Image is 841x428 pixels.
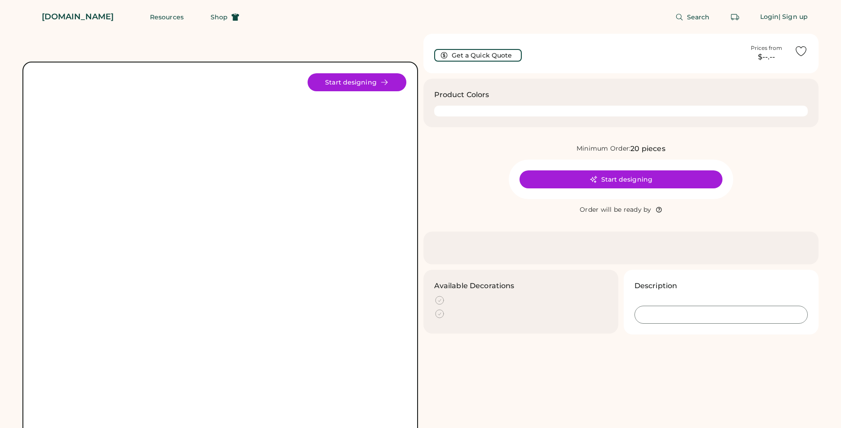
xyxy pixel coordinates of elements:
[434,49,522,62] button: Get a Quick Quote
[630,143,665,154] div: 20 pieces
[760,13,779,22] div: Login
[634,281,678,291] h3: Description
[520,170,722,188] button: Start designing
[687,14,710,20] span: Search
[434,281,515,291] h3: Available Decorations
[726,8,744,26] button: Retrieve an order
[744,52,789,62] div: $--.--
[42,11,114,22] div: [DOMAIN_NAME]
[751,45,782,52] div: Prices from
[308,73,406,91] button: Start designing
[434,89,489,100] h3: Product Colors
[200,8,250,26] button: Shop
[139,8,194,26] button: Resources
[22,9,38,25] img: Rendered Logo - Screens
[580,205,652,214] div: Order will be ready by
[665,8,721,26] button: Search
[211,14,228,20] span: Shop
[779,13,808,22] div: | Sign up
[577,144,631,153] div: Minimum Order:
